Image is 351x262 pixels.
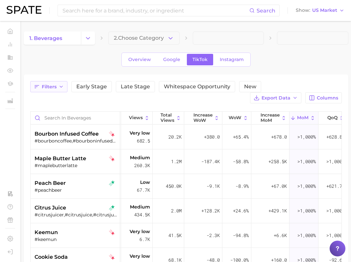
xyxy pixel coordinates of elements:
span: 2.0m [171,207,182,215]
span: +380.0 [204,133,220,141]
span: citrus juice [35,204,66,212]
span: 1. beverages [29,35,62,41]
img: tiktok falling star [109,156,115,162]
span: -2.3k [207,231,220,239]
div: #maplebutterlatte [35,163,117,168]
button: QoQ [318,112,347,124]
img: tiktok rising star [109,205,115,211]
img: tiktok falling star [109,254,115,260]
span: +24.6% [233,207,249,215]
input: Search here for a brand, industry, or ingredient [62,5,249,16]
span: 2. Choose Category [114,35,164,41]
span: +628.8% [326,133,345,141]
span: Medium [130,203,150,211]
span: +6.6k [274,231,287,239]
span: peach beer [35,179,66,187]
div: #citrusjuicer,#citrusjuice,#citrusjuices [35,212,117,218]
div: #peachbeer [35,187,117,193]
a: TikTok [187,54,213,65]
button: Filters [30,81,67,92]
span: keemun [35,229,58,236]
span: QoQ [327,115,338,120]
button: WoW [222,112,251,124]
button: Export Data [250,92,301,103]
a: Google [158,54,186,65]
img: tiktok falling star [109,131,115,137]
span: Early Stage [76,84,107,89]
span: Very low [130,228,150,235]
span: +67.0k [271,182,287,190]
span: >1,000% [297,158,316,164]
span: maple butter latte [35,155,86,163]
button: 2.Choose Category [108,32,180,45]
span: +678.0 [271,133,287,141]
button: ShowUS Market [294,6,346,15]
span: >1,000% [297,207,316,214]
span: MoM [297,115,309,120]
span: >1,000% [326,207,345,214]
span: 260.3k [134,162,150,169]
div: #keemun [35,236,117,242]
button: increase MoM [251,112,289,124]
span: Whitespace Opportunity [164,84,230,89]
span: Show [296,9,310,12]
span: -9.1k [207,182,220,190]
span: Overview [128,57,151,62]
span: Views [129,115,143,120]
button: Change Category [81,32,95,45]
span: +65.4% [233,133,249,141]
span: Filters [42,84,57,90]
span: -58.8% [233,158,249,165]
span: +258.5k [268,158,287,165]
span: 67.7k [137,186,150,194]
span: >1,000% [326,158,345,164]
span: -8.9% [236,182,249,190]
span: TikTok [192,57,208,62]
img: tiktok falling star [109,229,115,235]
span: +621.7% [326,182,345,190]
img: tiktok rising star [109,180,115,186]
span: Instagram [220,57,244,62]
span: WoW [229,115,241,120]
span: >1,000% [326,232,345,238]
span: Export Data [262,95,290,101]
a: Instagram [214,54,249,65]
span: increase MoM [261,113,280,123]
span: Total Views [161,113,174,123]
img: SPATE [7,6,41,14]
span: +429.1k [268,207,287,215]
span: bourbon infused coffee [35,130,99,138]
span: Very low [130,129,150,137]
span: >1,000% [297,134,316,140]
a: Overview [123,54,157,65]
span: 682.5 [137,137,150,145]
span: Columns [317,95,338,101]
span: 434.5k [134,211,150,219]
span: Low [140,178,150,186]
span: New [244,84,256,89]
span: 450.0k [166,182,182,190]
button: Views [121,112,153,124]
a: Log out. Currently logged in with e-mail mweisbaum@dotdashmdp.com. [5,247,15,257]
input: Search in beverages [31,112,120,124]
span: 41.5k [168,231,182,239]
div: #bourboncoffee,#bourboninfusedcoffee [35,138,117,144]
button: Total Views [153,112,184,124]
span: Search [257,8,275,14]
span: >1,000% [297,183,316,189]
span: Medium [130,154,150,162]
span: +128.2k [201,207,220,215]
span: Late Stage [121,84,150,89]
span: cookie soda [35,253,68,261]
button: MoM [289,112,318,124]
span: Google [163,57,180,62]
span: 20.2k [168,133,182,141]
span: 6.7k [139,235,150,243]
span: -94.8% [233,231,249,239]
span: >1,000% [297,232,316,238]
span: Increase WoW [193,113,213,123]
a: 1. beverages [24,32,81,45]
span: 1.2m [171,158,182,165]
button: Columns [305,92,342,103]
button: Increase WoW [184,112,222,124]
